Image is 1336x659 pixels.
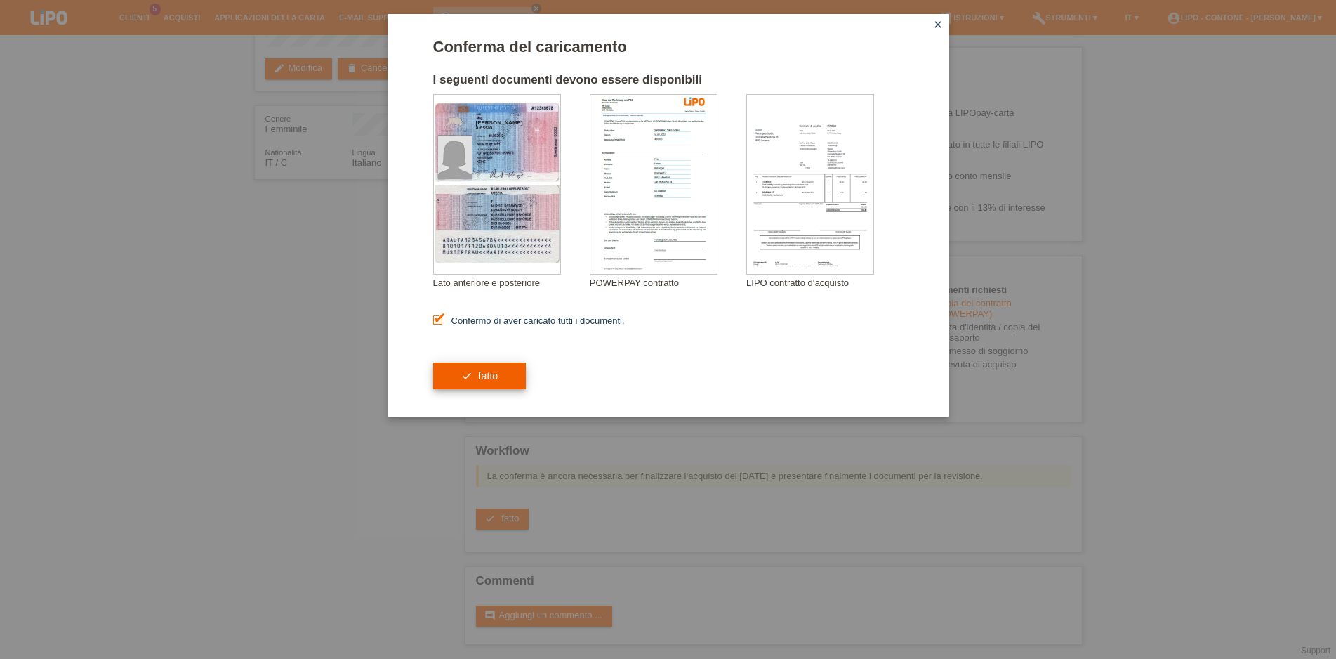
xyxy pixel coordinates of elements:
label: Confermo di aver caricato tutti i documenti. [433,315,625,326]
img: 39073_print.png [684,97,705,106]
div: alessio [476,125,546,130]
img: upload_document_confirmation_type_contract_not_within_kkg_whitelabel.png [590,95,717,274]
i: close [932,19,944,30]
h2: I seguenti documenti devono essere disponibili [433,73,904,94]
i: check [461,370,472,381]
span: fatto [478,370,498,381]
button: check fatto [433,363,527,389]
a: close [929,18,947,34]
div: POWERPAY contratto [590,278,746,288]
div: LIPO contratto d‘acquisto [746,278,903,288]
img: upload_document_confirmation_type_id_foreign_empty.png [434,95,560,274]
div: [PERSON_NAME] [476,119,546,126]
img: foreign_id_photo_female.png [438,136,472,179]
div: Lato anteriore e posteriore [433,278,590,288]
img: upload_document_confirmation_type_receipt_generic.png [747,95,873,274]
h1: Conferma del caricamento [433,38,904,56]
